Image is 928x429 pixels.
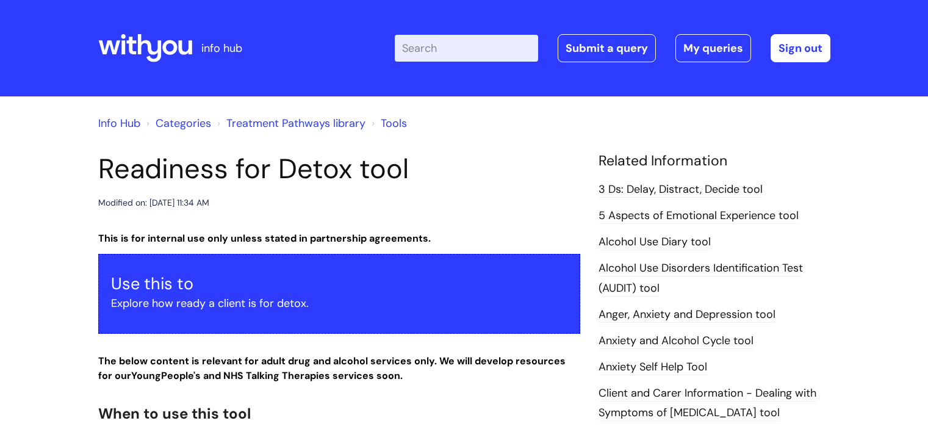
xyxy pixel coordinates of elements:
a: Client and Carer Information - Dealing with Symptoms of [MEDICAL_DATA] tool [599,386,816,421]
h4: Related Information [599,153,830,170]
strong: People's [161,369,201,382]
a: Anxiety and Alcohol Cycle tool [599,333,754,349]
a: Tools [381,116,407,131]
h3: Use this to [111,274,567,294]
a: Alcohol Use Disorders Identification Test (AUDIT) tool [599,261,803,296]
a: Info Hub [98,116,140,131]
a: Anger, Anxiety and Depression tool [599,307,775,323]
div: Modified on: [DATE] 11:34 AM [98,195,209,211]
a: Categories [156,116,211,131]
h1: Readiness for Detox tool [98,153,580,186]
strong: Young [131,369,203,382]
input: Search [395,35,538,62]
a: Sign out [771,34,830,62]
a: 3 Ds: Delay, Distract, Decide tool [599,182,763,198]
strong: This is for internal use only unless stated in partnership agreements. [98,232,431,245]
strong: The below content is relevant for adult drug and alcohol services only. We will develop resources... [98,355,566,383]
p: Explore how ready a client is for detox. [111,294,567,313]
a: Treatment Pathways library [226,116,365,131]
li: Solution home [143,114,211,133]
a: Anxiety Self Help Tool [599,359,707,375]
a: 5 Aspects of Emotional Experience tool [599,208,799,224]
span: When to use this tool [98,404,251,423]
a: My queries [675,34,751,62]
li: Tools [369,114,407,133]
a: Submit a query [558,34,656,62]
p: info hub [201,38,242,58]
a: Alcohol Use Diary tool [599,234,711,250]
div: | - [395,34,830,62]
li: Treatment Pathways library [214,114,365,133]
